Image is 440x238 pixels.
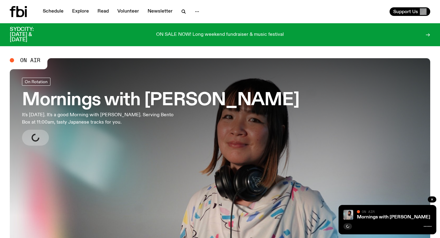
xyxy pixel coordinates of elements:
[22,78,299,146] a: Mornings with [PERSON_NAME]It's [DATE]. It's a good Morning with [PERSON_NAME]. Serving Bento Box...
[343,210,353,220] img: Kana Frazer is smiling at the camera with her head tilted slightly to her left. She wears big bla...
[393,9,418,14] span: Support Us
[156,32,284,38] p: ON SALE NOW! Long weekend fundraiser & music festival
[22,111,178,126] p: It's [DATE]. It's a good Morning with [PERSON_NAME]. Serving Bento Box at 11:00am, tasty Japanese...
[68,7,93,16] a: Explore
[362,210,375,214] span: On Air
[94,7,112,16] a: Read
[25,79,48,84] span: On Rotation
[22,92,299,109] h3: Mornings with [PERSON_NAME]
[22,78,50,86] a: On Rotation
[20,58,40,63] span: On Air
[144,7,176,16] a: Newsletter
[10,27,49,43] h3: SYDCITY: [DATE] & [DATE]
[114,7,143,16] a: Volunteer
[39,7,67,16] a: Schedule
[357,215,430,220] a: Mornings with [PERSON_NAME]
[390,7,430,16] button: Support Us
